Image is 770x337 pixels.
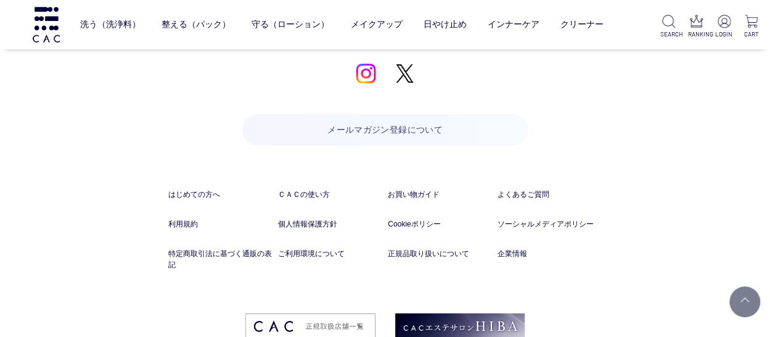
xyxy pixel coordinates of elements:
[168,189,272,200] a: はじめての方へ
[498,248,602,259] a: 企業情報
[168,218,272,230] a: 利用規約
[742,15,760,39] a: CART
[351,9,403,40] a: メイクアップ
[560,9,604,40] a: クリーナー
[388,218,492,230] a: Cookieポリシー
[687,15,705,39] a: RANKING
[488,9,539,40] a: インナーケア
[278,218,382,230] a: 個人情報保護方針
[80,9,141,40] a: 洗う（洗浄料）
[388,248,492,259] a: 正規品取り扱いについて
[31,7,62,42] img: logo
[278,189,382,200] a: ＣＡＣの使い方
[242,115,528,146] a: メールマガジン登録について
[424,9,467,40] a: 日やけ止め
[715,30,733,39] p: LOGIN
[660,15,678,39] a: SEARCH
[162,9,231,40] a: 整える（パック）
[660,30,678,39] p: SEARCH
[498,218,602,230] a: ソーシャルメディアポリシー
[687,30,705,39] p: RANKING
[388,189,492,200] a: お買い物ガイド
[252,9,329,40] a: 守る（ローション）
[168,248,272,270] a: 特定商取引法に基づく通販の表記
[498,189,602,200] a: よくあるご質問
[742,30,760,39] p: CART
[715,15,733,39] a: LOGIN
[278,248,382,259] a: ご利用環境について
